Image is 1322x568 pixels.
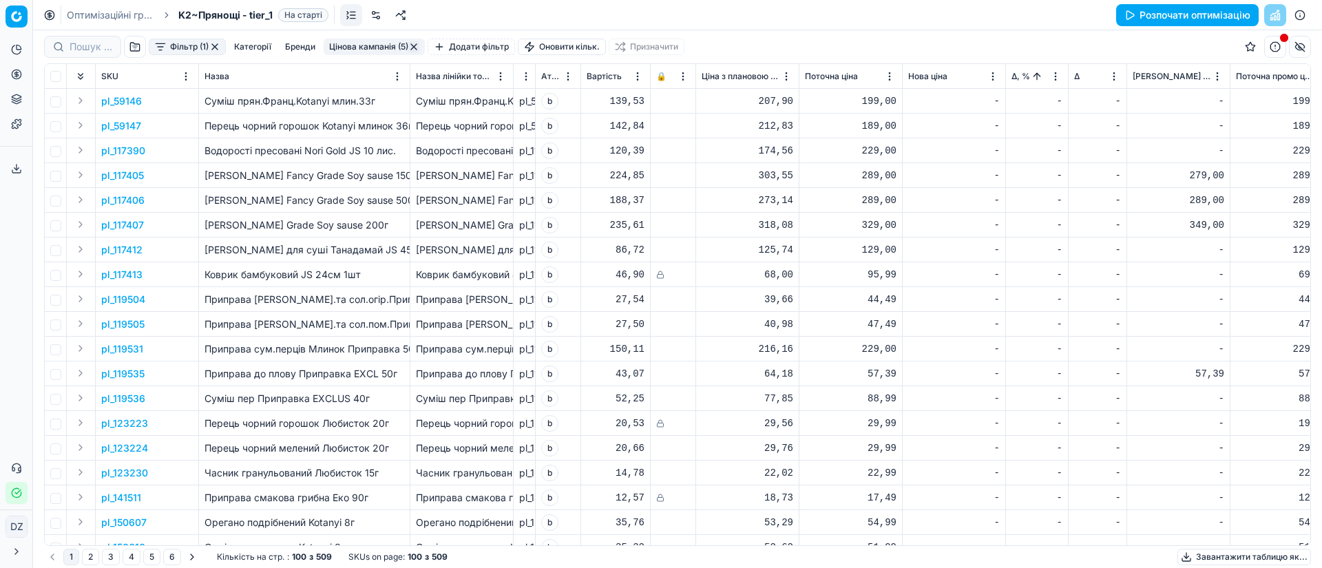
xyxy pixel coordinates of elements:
[805,417,896,430] div: 29,99
[123,549,140,565] button: 4
[1133,243,1224,257] div: -
[1011,268,1062,282] div: -
[72,514,89,530] button: Expand
[805,293,896,306] div: 44,49
[416,94,507,108] div: Суміш прян.Франц.Kotanyi млин.33г
[519,417,529,430] div: pl_123223
[908,169,1000,182] div: -
[72,291,89,307] button: Expand
[416,119,507,133] div: Перець чорний горошок Kotanyi млинок 36г
[101,367,145,381] p: pl_119535
[1074,392,1121,406] div: -
[519,193,529,207] div: pl_117406
[101,218,144,232] p: pl_117407
[908,94,1000,108] div: -
[1011,169,1062,182] div: -
[541,366,558,382] span: b
[702,193,793,207] div: 273,14
[908,71,947,82] span: Нова ціна
[1133,71,1210,82] span: [PERSON_NAME] за 7 днів
[908,367,1000,381] div: -
[204,293,404,306] p: Приправа [PERSON_NAME].та сол.огір.Приправка 45г
[908,268,1000,282] div: -
[908,193,1000,207] div: -
[1074,417,1121,430] div: -
[67,8,155,22] a: Оптимізаційні групи
[1074,367,1121,381] div: -
[204,342,404,356] p: Приправа сум.перців Млинок Приправка 50г
[587,367,644,381] div: 43,07
[101,243,143,257] button: pl_117412
[1133,293,1224,306] div: -
[908,317,1000,331] div: -
[587,268,644,282] div: 46,90
[72,266,89,282] button: Expand
[541,490,558,506] span: b
[204,466,404,480] p: Часник гранульований Любисток 15г
[908,417,1000,430] div: -
[541,118,558,134] span: b
[1133,367,1224,381] div: 57,39
[101,540,145,554] button: pl_150610
[204,268,404,282] p: Коврик бамбуковий JS 24см 1шт
[72,489,89,505] button: Expand
[519,243,529,257] div: pl_117412
[416,441,507,455] div: Перець чорний мелений Любисток 20г
[587,119,644,133] div: 142,84
[72,92,89,109] button: Expand
[6,516,28,538] button: DZ
[101,441,148,455] p: pl_123224
[519,317,529,331] div: pl_119505
[280,39,321,55] button: Бренди
[805,268,896,282] div: 95,99
[702,466,793,480] div: 22,02
[519,268,529,282] div: pl_117413
[204,193,404,207] p: [PERSON_NAME] Fancy Grade Soy sause 500г
[101,417,148,430] p: pl_123223
[101,169,144,182] button: pl_117405
[587,392,644,406] div: 52,25
[1133,392,1224,406] div: -
[101,119,141,133] button: pl_59147
[805,144,896,158] div: 229,00
[541,291,558,308] span: b
[702,243,793,257] div: 125,74
[101,317,145,331] button: pl_119505
[702,317,793,331] div: 40,98
[541,93,558,109] span: b
[702,71,779,82] span: Ціна з плановою націнкою
[908,144,1000,158] div: -
[1011,417,1062,430] div: -
[702,491,793,505] div: 18,73
[587,94,644,108] div: 139,53
[702,169,793,182] div: 303,55
[416,342,507,356] div: Приправа сум.перців Млинок Приправка 50г
[519,119,529,133] div: pl_59147
[908,392,1000,406] div: -
[101,94,142,108] button: pl_59146
[416,218,507,232] div: [PERSON_NAME] Grade Soy sause 200г
[416,293,507,306] div: Приправа [PERSON_NAME].та сол.огір.Приправка 45г
[229,39,277,55] button: Категорії
[72,464,89,481] button: Expand
[204,144,404,158] p: Водорості пресовані Nori Gold JS 10 лис.
[519,169,529,182] div: pl_117405
[908,243,1000,257] div: -
[541,316,558,333] span: b
[1074,441,1121,455] div: -
[1074,317,1121,331] div: -
[656,71,667,82] span: 🔒
[1011,466,1062,480] div: -
[416,466,507,480] div: Часник гранульований Любисток 15г
[1133,169,1224,182] div: 279,00
[428,39,515,55] button: Додати фільтр
[101,268,143,282] button: pl_117413
[541,192,558,209] span: b
[541,415,558,432] span: b
[908,441,1000,455] div: -
[805,466,896,480] div: 22,99
[587,144,644,158] div: 120,39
